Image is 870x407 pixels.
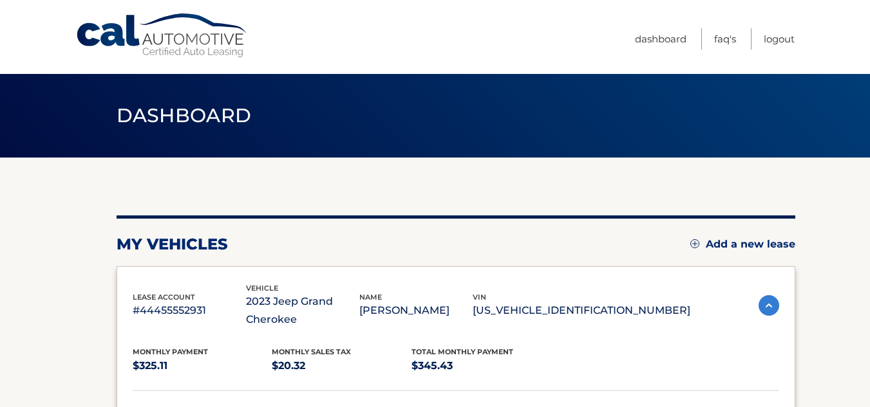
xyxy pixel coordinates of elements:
[117,235,228,254] h2: my vehicles
[272,357,411,375] p: $20.32
[635,28,686,50] a: Dashboard
[764,28,795,50] a: Logout
[411,347,513,356] span: Total Monthly Payment
[246,293,359,329] p: 2023 Jeep Grand Cherokee
[473,302,690,320] p: [US_VEHICLE_IDENTIFICATION_NUMBER]
[117,104,252,127] span: Dashboard
[133,347,208,356] span: Monthly Payment
[359,302,473,320] p: [PERSON_NAME]
[690,238,795,251] a: Add a new lease
[690,239,699,248] img: add.svg
[359,293,382,302] span: name
[133,302,246,320] p: #44455552931
[411,357,551,375] p: $345.43
[75,13,249,59] a: Cal Automotive
[759,295,779,316] img: accordion-active.svg
[473,293,486,302] span: vin
[133,357,272,375] p: $325.11
[133,293,195,302] span: lease account
[714,28,736,50] a: FAQ's
[246,284,278,293] span: vehicle
[272,347,351,356] span: Monthly sales Tax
